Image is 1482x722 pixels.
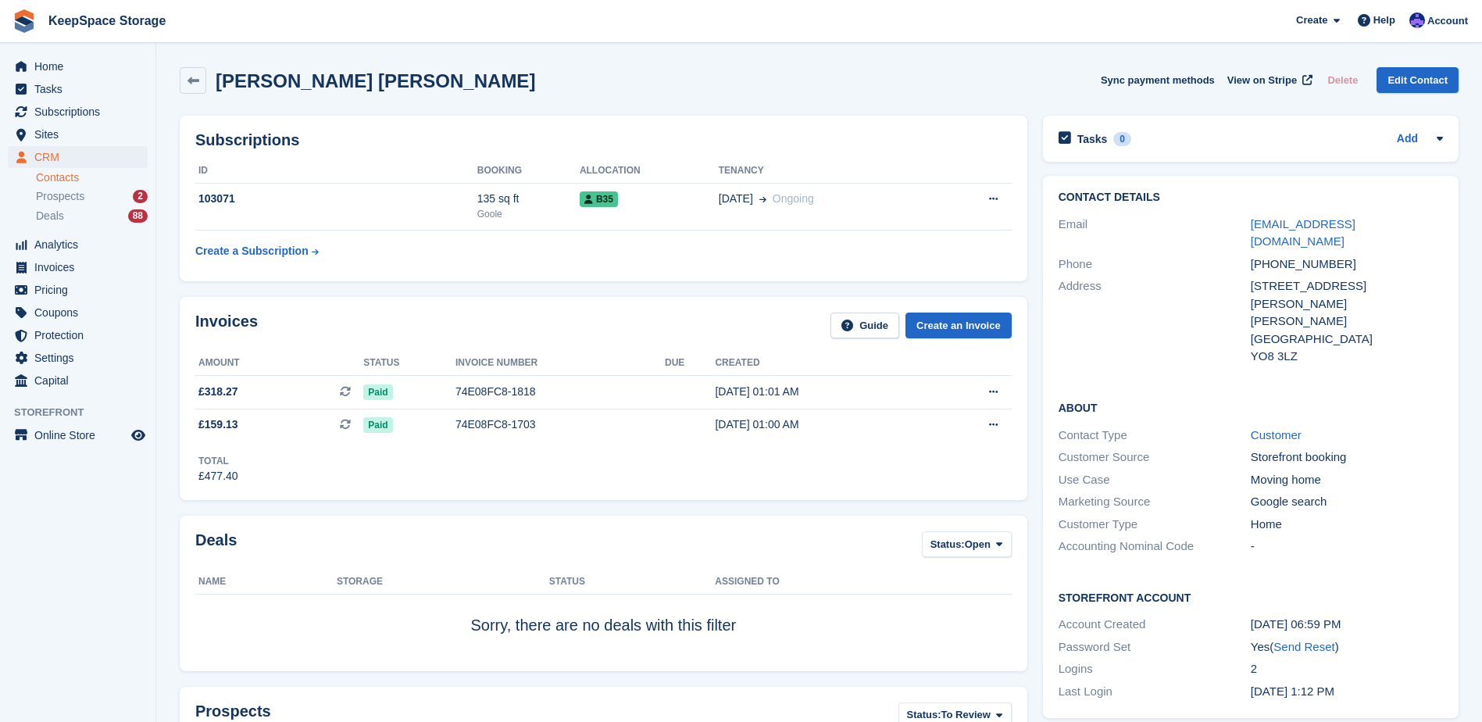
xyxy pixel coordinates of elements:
span: Paid [363,384,392,400]
div: [DATE] 01:00 AM [715,416,928,433]
span: Create [1296,13,1327,28]
div: YO8 3LZ [1251,348,1443,366]
a: menu [8,123,148,145]
a: Add [1397,130,1418,148]
span: Coupons [34,302,128,323]
div: Storefront booking [1251,449,1443,466]
span: £159.13 [198,416,238,433]
th: Allocation [580,159,719,184]
span: Settings [34,347,128,369]
div: [PHONE_NUMBER] [1251,256,1443,273]
th: ID [195,159,477,184]
a: menu [8,146,148,168]
h2: Subscriptions [195,131,1012,149]
span: Sorry, there are no deals with this filter [470,617,736,634]
div: [STREET_ADDRESS][PERSON_NAME] [1251,277,1443,313]
div: 2 [1251,660,1443,678]
th: Invoice number [455,351,665,376]
a: Deals 88 [36,208,148,224]
h2: Invoices [195,313,258,338]
a: menu [8,347,148,369]
span: Invoices [34,256,128,278]
span: [DATE] [719,191,753,207]
div: Password Set [1059,638,1251,656]
img: Chloe Clark [1409,13,1425,28]
button: Sync payment methods [1101,67,1215,93]
span: View on Stripe [1227,73,1297,88]
div: Goole [477,207,580,221]
div: Customer Source [1059,449,1251,466]
span: Storefront [14,405,155,420]
span: Online Store [34,424,128,446]
span: Sites [34,123,128,145]
th: Assigned to [715,570,1011,595]
span: Status: [930,537,965,552]
th: Status [549,570,716,595]
a: [EMAIL_ADDRESS][DOMAIN_NAME] [1251,217,1355,248]
div: Logins [1059,660,1251,678]
div: Email [1059,216,1251,251]
div: [GEOGRAPHIC_DATA] [1251,331,1443,348]
div: 0 [1113,132,1131,146]
a: Create a Subscription [195,237,319,266]
a: menu [8,370,148,391]
div: Create a Subscription [195,243,309,259]
h2: About [1059,399,1443,415]
div: 88 [128,209,148,223]
span: Paid [363,417,392,433]
a: Contacts [36,170,148,185]
span: CRM [34,146,128,168]
div: Phone [1059,256,1251,273]
div: Google search [1251,493,1443,511]
button: Status: Open [922,531,1012,557]
th: Name [195,570,337,595]
div: [DATE] 06:59 PM [1251,616,1443,634]
h2: Tasks [1077,132,1108,146]
a: menu [8,302,148,323]
a: Preview store [129,426,148,445]
span: Subscriptions [34,101,128,123]
th: Status [363,351,455,376]
a: menu [8,256,148,278]
a: Customer [1251,428,1302,441]
span: Analytics [34,234,128,256]
time: 2025-08-22 12:12:52 UTC [1251,684,1334,698]
span: B35 [580,191,618,207]
div: 103071 [195,191,477,207]
span: ( ) [1270,640,1338,653]
span: Ongoing [773,192,814,205]
span: Protection [34,324,128,346]
a: Create an Invoice [905,313,1012,338]
h2: Contact Details [1059,191,1443,204]
button: Delete [1321,67,1364,93]
span: £318.27 [198,384,238,400]
div: [DATE] 01:01 AM [715,384,928,400]
th: Created [715,351,928,376]
a: menu [8,55,148,77]
div: Marketing Source [1059,493,1251,511]
span: Help [1373,13,1395,28]
a: Edit Contact [1377,67,1459,93]
span: Open [965,537,991,552]
div: Use Case [1059,471,1251,489]
th: Storage [337,570,549,595]
div: - [1251,538,1443,556]
a: menu [8,78,148,100]
div: Total [198,454,238,468]
span: Tasks [34,78,128,100]
span: Home [34,55,128,77]
div: Moving home [1251,471,1443,489]
div: 74E08FC8-1818 [455,384,665,400]
a: View on Stripe [1221,67,1316,93]
div: [PERSON_NAME] [1251,313,1443,331]
th: Due [665,351,715,376]
span: Pricing [34,279,128,301]
th: Amount [195,351,363,376]
span: Deals [36,209,64,223]
a: menu [8,101,148,123]
div: 2 [133,190,148,203]
a: menu [8,279,148,301]
div: Last Login [1059,683,1251,701]
a: menu [8,424,148,446]
div: £477.40 [198,468,238,484]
